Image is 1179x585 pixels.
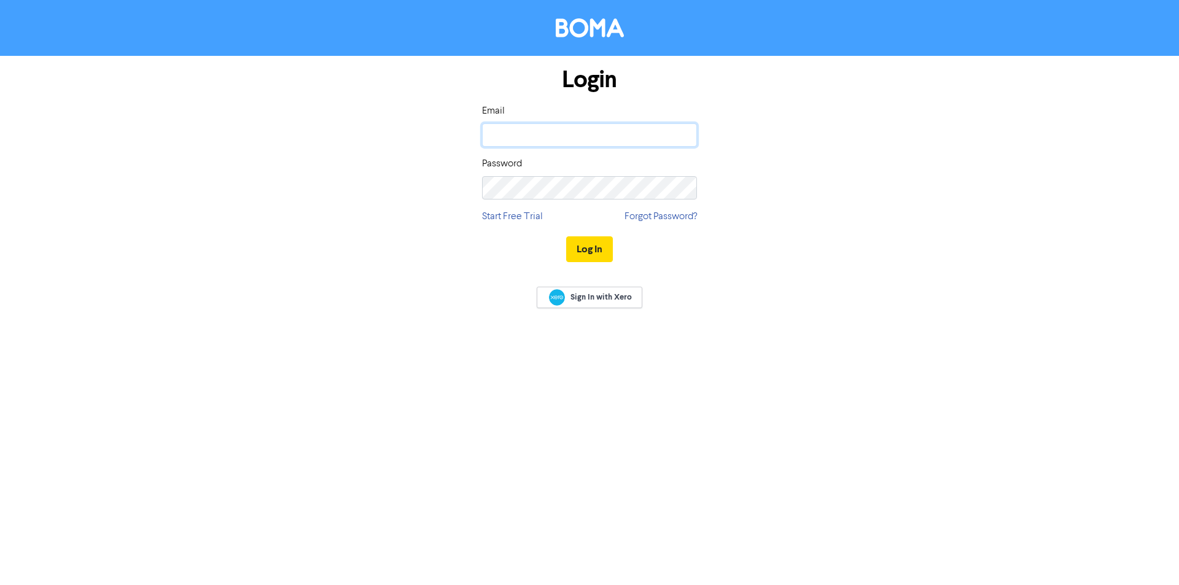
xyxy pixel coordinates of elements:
[570,292,632,303] span: Sign In with Xero
[549,289,565,306] img: Xero logo
[625,209,697,224] a: Forgot Password?
[482,209,543,224] a: Start Free Trial
[556,18,624,37] img: BOMA Logo
[482,66,697,94] h1: Login
[1118,526,1179,585] iframe: Chat Widget
[482,157,522,171] label: Password
[482,104,505,118] label: Email
[537,287,642,308] a: Sign In with Xero
[566,236,613,262] button: Log In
